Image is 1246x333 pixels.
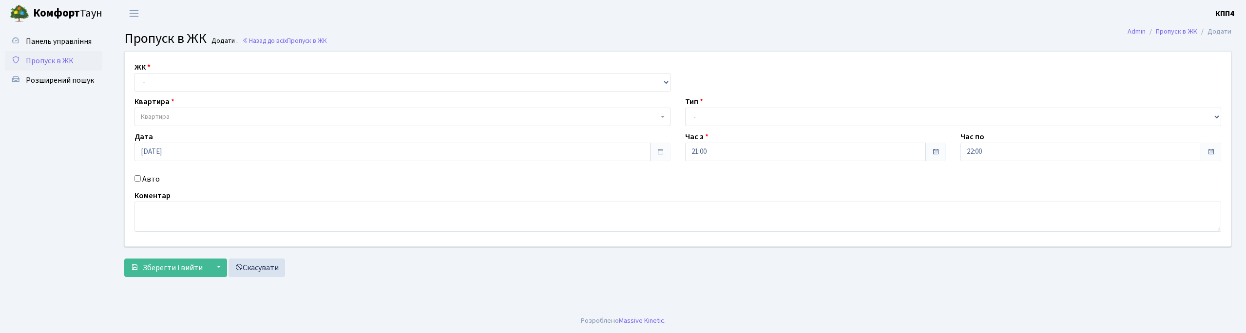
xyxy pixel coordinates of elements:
[1128,26,1146,37] a: Admin
[1113,21,1246,42] nav: breadcrumb
[960,131,984,143] label: Час по
[10,4,29,23] img: logo.png
[5,51,102,71] a: Пропуск в ЖК
[685,96,703,108] label: Тип
[33,5,80,21] b: Комфорт
[26,55,74,66] span: Пропуск в ЖК
[5,71,102,90] a: Розширений пошук
[685,131,709,143] label: Час з
[124,259,209,277] button: Зберегти і вийти
[619,315,664,326] a: Massive Kinetic
[33,5,102,22] span: Таун
[1215,8,1234,19] a: КПП4
[242,36,327,45] a: Назад до всіхПропуск в ЖК
[134,96,174,108] label: Квартира
[143,262,203,273] span: Зберегти і вийти
[26,75,94,86] span: Розширений пошук
[134,61,151,73] label: ЖК
[122,5,146,21] button: Переключити навігацію
[229,259,285,277] a: Скасувати
[124,29,207,48] span: Пропуск в ЖК
[1156,26,1197,37] a: Пропуск в ЖК
[134,190,171,202] label: Коментар
[142,173,160,185] label: Авто
[134,131,153,143] label: Дата
[26,36,92,47] span: Панель управління
[581,315,666,326] div: Розроблено .
[1197,26,1231,37] li: Додати
[141,112,170,122] span: Квартира
[287,36,327,45] span: Пропуск в ЖК
[210,37,238,45] small: Додати .
[5,32,102,51] a: Панель управління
